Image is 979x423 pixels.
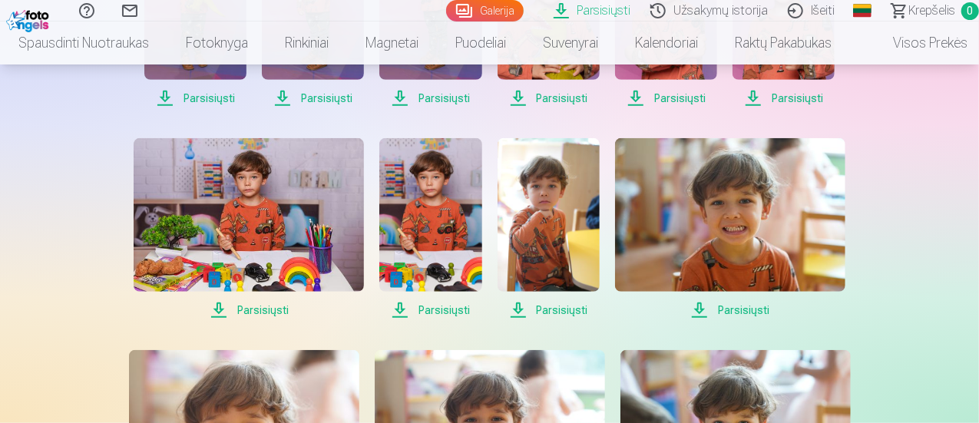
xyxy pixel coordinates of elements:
a: Parsisiųsti [379,138,481,319]
a: Parsisiųsti [498,138,600,319]
span: Krepšelis [908,2,955,20]
a: Kalendoriai [617,21,716,64]
span: Parsisiųsti [379,301,481,319]
span: Parsisiųsti [733,89,835,107]
span: Parsisiųsti [498,301,600,319]
span: Parsisiųsti [134,301,364,319]
span: Parsisiųsti [262,89,364,107]
a: Puodeliai [437,21,524,64]
a: Parsisiųsti [134,138,364,319]
a: Rinkiniai [266,21,347,64]
span: Parsisiųsti [379,89,481,107]
a: Parsisiųsti [615,138,845,319]
span: Parsisiųsti [615,89,717,107]
span: Parsisiųsti [498,89,600,107]
img: /fa2 [6,6,53,32]
span: Parsisiųsti [144,89,246,107]
span: 0 [961,2,979,20]
a: Fotoknyga [167,21,266,64]
span: Parsisiųsti [615,301,845,319]
a: Suvenyrai [524,21,617,64]
a: Raktų pakabukas [716,21,850,64]
a: Magnetai [347,21,437,64]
